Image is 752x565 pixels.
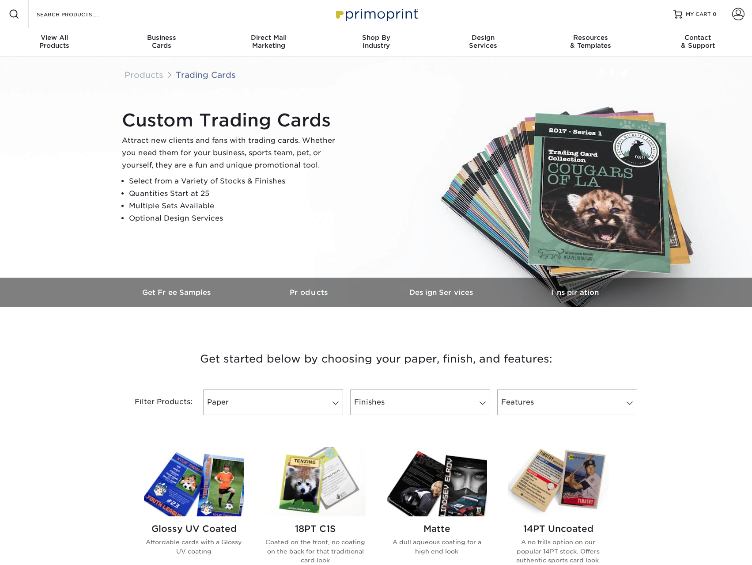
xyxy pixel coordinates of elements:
a: Finishes [350,389,490,415]
h2: 18PT C1S [265,523,366,534]
h2: Matte [387,523,487,534]
a: Products [125,70,163,80]
h3: Get Free Samples [111,288,244,297]
a: Get Free Samples [111,278,244,307]
a: Trading Cards [176,70,236,80]
h2: 14PT Uncoated [508,523,608,534]
div: Industry [322,34,430,50]
span: 0 [713,11,717,17]
img: Matte Trading Cards [387,447,487,516]
span: Contact [644,34,752,42]
div: & Templates [537,34,644,50]
span: Direct Mail [215,34,322,42]
span: Shop By [322,34,430,42]
img: Primoprint [332,4,420,23]
h2: Glossy UV Coated [144,523,244,534]
div: Products [1,34,108,50]
a: Shop ByIndustry [322,28,430,57]
li: Quantities Start at 25 [129,187,343,200]
span: MY CART [686,11,711,18]
div: Filter Products: [111,389,200,415]
img: 14PT Uncoated Trading Cards [508,447,608,516]
h1: Custom Trading Cards [122,110,343,131]
h3: Inspiration [509,288,641,297]
div: Services [430,34,537,50]
a: Features [497,389,637,415]
a: View AllProducts [1,28,108,57]
a: Inspiration [509,278,641,307]
img: 18PT C1S Trading Cards [265,447,366,516]
img: Glossy UV Coated Trading Cards [144,447,244,516]
li: Optional Design Services [129,212,343,225]
p: A dull aqueous coating for a high end look [387,538,487,556]
p: A no frills option on our popular 14PT stock. Offers authentic sports card look. [508,538,608,565]
a: Paper [203,389,343,415]
p: Attract new clients and fans with trading cards. Whether you need them for your business, sports ... [122,134,343,172]
span: Business [108,34,215,42]
a: Products [244,278,376,307]
span: Resources [537,34,644,42]
h3: Products [244,288,376,297]
a: Direct MailMarketing [215,28,322,57]
a: Resources& Templates [537,28,644,57]
input: SEARCH PRODUCTS..... [36,9,122,19]
div: & Support [644,34,752,50]
h3: Get started below by choosing your paper, finish, and features: [118,339,635,379]
h3: Design Services [376,288,509,297]
div: Marketing [215,34,322,50]
span: View All [1,34,108,42]
p: Affordable cards with a Glossy UV coating [144,538,244,556]
p: Coated on the front, no coating on the back for that traditional card look [265,538,366,565]
a: Design Services [376,278,509,307]
a: BusinessCards [108,28,215,57]
li: Select from a Variety of Stocks & Finishes [129,175,343,187]
div: Cards [108,34,215,50]
a: DesignServices [430,28,537,57]
span: Design [430,34,537,42]
a: Contact& Support [644,28,752,57]
li: Multiple Sets Available [129,200,343,212]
